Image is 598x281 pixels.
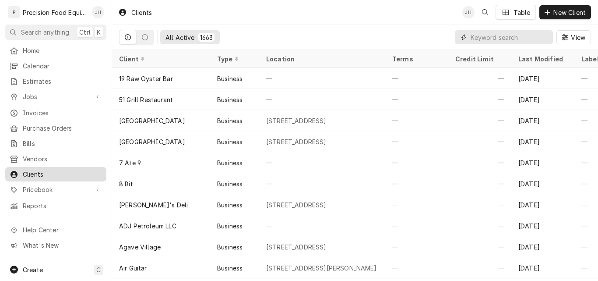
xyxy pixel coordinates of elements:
div: — [385,89,448,110]
div: Business [217,116,243,125]
div: [DATE] [511,236,574,257]
span: C [96,265,101,274]
span: Home [23,46,102,55]
a: Clients [5,167,106,181]
span: What's New [23,241,101,250]
div: Business [217,74,243,83]
div: — [385,68,448,89]
a: Go to Help Center [5,223,106,237]
div: Air Guitar [119,263,147,273]
div: [STREET_ADDRESS][PERSON_NAME] [266,263,377,273]
a: Go to What's New [5,238,106,253]
span: Create [23,266,43,274]
span: Estimates [23,77,102,86]
a: Go to Pricebook [5,182,106,197]
div: Precision Food Equipment LLC [23,8,87,17]
div: Business [217,179,243,189]
span: New Client [552,8,587,17]
div: Location [266,54,378,64]
span: Calendar [23,61,102,71]
a: Purchase Orders [5,121,106,135]
div: — [448,257,511,278]
a: Go to Jobs [5,89,106,104]
div: — [385,152,448,173]
div: [DATE] [511,89,574,110]
button: New Client [539,5,591,19]
div: Terms [392,54,440,64]
a: Home [5,43,106,58]
div: 7 Ate 9 [119,158,141,167]
div: [DATE] [511,173,574,194]
div: Business [217,200,243,210]
div: Jason Hertel's Avatar [92,6,104,18]
span: Purchase Orders [23,124,102,133]
div: Table [514,8,531,17]
div: [GEOGRAPHIC_DATA] [119,137,185,146]
div: — [448,110,511,131]
div: [DATE] [511,194,574,215]
div: Business [217,242,243,252]
div: — [448,173,511,194]
div: Jason Hertel's Avatar [462,6,475,18]
span: View [569,33,587,42]
span: Clients [23,170,102,179]
span: Jobs [23,92,89,101]
div: Business [217,95,243,104]
span: Pricebook [23,185,89,194]
span: Bills [23,139,102,148]
div: — [385,257,448,278]
div: — [259,152,385,173]
div: — [448,152,511,173]
div: [DATE] [511,110,574,131]
div: Business [217,158,243,167]
div: [DATE] [511,68,574,89]
div: [PERSON_NAME]'s Deli [119,200,188,210]
button: Search anythingCtrlK [5,25,106,40]
div: Type [217,54,250,64]
div: — [385,173,448,194]
div: ADJ Petroleum LLC [119,221,176,231]
div: — [448,194,511,215]
div: 19 Raw Oyster Bar [119,74,173,83]
div: JH [92,6,104,18]
div: 8 Bit [119,179,133,189]
div: — [385,215,448,236]
div: [STREET_ADDRESS] [266,242,327,252]
span: Invoices [23,108,102,117]
div: — [385,236,448,257]
div: [DATE] [511,215,574,236]
div: [STREET_ADDRESS] [266,137,327,146]
div: Business [217,221,243,231]
div: 51 Grill Restaurant [119,95,173,104]
span: Ctrl [79,28,91,37]
span: Help Center [23,225,101,235]
div: — [385,131,448,152]
div: P [8,6,20,18]
a: Estimates [5,74,106,89]
div: — [448,215,511,236]
div: [DATE] [511,131,574,152]
div: [GEOGRAPHIC_DATA] [119,116,185,125]
a: Vendors [5,152,106,166]
div: — [448,68,511,89]
div: — [259,173,385,194]
span: Search anything [21,28,69,37]
div: Agave Village [119,242,161,252]
div: — [385,110,448,131]
a: Bills [5,136,106,151]
div: [DATE] [511,152,574,173]
div: Business [217,263,243,273]
a: Reports [5,199,106,213]
a: Calendar [5,59,106,73]
div: — [448,236,511,257]
span: K [97,28,101,37]
input: Keyword search [471,30,549,44]
div: [DATE] [511,257,574,278]
button: View [556,30,591,44]
div: — [259,215,385,236]
div: Last Modified [518,54,566,64]
span: Vendors [23,154,102,164]
div: — [385,194,448,215]
div: Business [217,137,243,146]
button: Open search [478,5,492,19]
